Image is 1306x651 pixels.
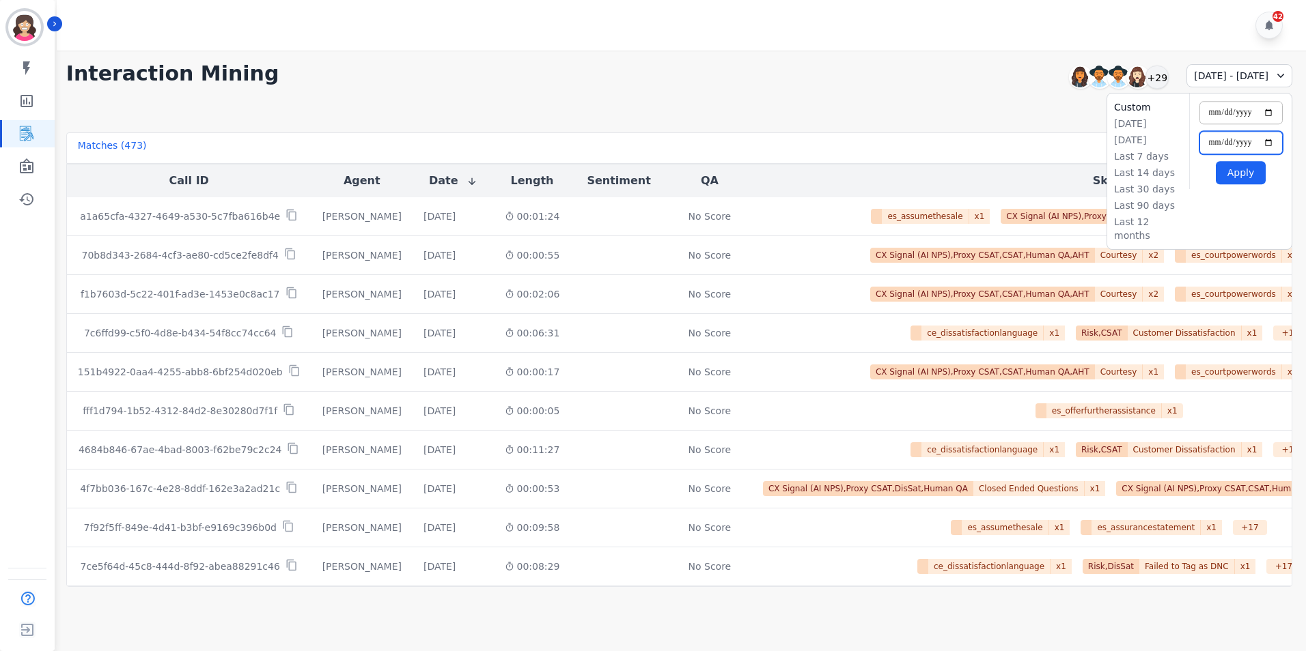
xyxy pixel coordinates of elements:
div: + 17 [1233,520,1267,535]
div: No Score [689,326,732,340]
p: 7c6ffd99-c5f0-4d8e-b434-54f8cc74cc64 [84,326,277,340]
div: [DATE] [423,482,456,495]
span: es_courtpowerwords [1186,364,1282,379]
div: +29 [1145,66,1169,89]
button: Length [510,173,553,189]
p: f1b7603d-5c22-401f-ad3e-1453e0c8ac17 [81,287,280,301]
div: 42 [1273,11,1283,22]
span: es_assumethesale [962,520,1048,535]
div: 00:00:05 [505,404,560,418]
div: 00:01:24 [505,209,560,223]
div: No Score [689,209,732,223]
div: 00:00:55 [505,248,560,262]
div: No Score [689,482,732,495]
span: x 1 [1162,403,1183,418]
span: ce_dissatisfactionlanguage [921,325,1044,341]
span: Risk,CSAT [1076,442,1128,457]
span: x 1 [1242,325,1263,341]
span: x 1 [1051,559,1072,574]
p: 7f92f5ff-849e-4d41-b3bf-e9169c396b0d [83,521,276,534]
span: CX Signal (AI NPS),Proxy CSAT,DisSat,Human QA [763,481,973,496]
button: Sentiment [587,173,650,189]
div: 00:09:58 [505,521,560,534]
div: [PERSON_NAME] [322,521,402,534]
span: x 1 [1143,364,1164,379]
li: Custom [1114,100,1182,114]
span: x 1 [1044,325,1065,341]
div: [DATE] [423,209,456,223]
p: 4684b846-67ae-4bad-8003-f62be79c2c24 [79,443,282,457]
div: [DATE] [423,365,456,379]
span: Risk,CSAT [1076,325,1128,341]
span: Customer Dissatisfaction [1128,442,1242,457]
span: x 1 [1044,442,1065,457]
span: x 1 [1282,364,1303,379]
span: x 1 [1085,481,1106,496]
div: 00:02:06 [505,287,560,301]
div: [PERSON_NAME] [322,248,402,262]
li: [DATE] [1114,117,1182,130]
div: No Score [689,365,732,379]
span: x 1 [969,209,990,224]
span: es_assumethesale [882,209,969,224]
div: [DATE] [423,521,456,534]
button: Apply [1216,161,1266,184]
button: Date [429,173,477,189]
span: es_assurancestatement [1092,520,1201,535]
span: x 1 [1201,520,1222,535]
li: [DATE] [1114,133,1182,147]
div: [PERSON_NAME] [322,365,402,379]
span: x 1 [1242,442,1263,457]
div: 00:06:31 [505,326,560,340]
p: fff1d794-1b52-4312-84d2-8e30280d7f1f [83,404,277,418]
span: Courtesy [1095,364,1143,379]
div: [DATE] [423,287,456,301]
div: [DATE] [423,326,456,340]
div: [PERSON_NAME] [322,443,402,457]
div: [PERSON_NAME] [322,209,402,223]
span: x 3 [1282,287,1303,302]
div: [DATE] [423,248,456,262]
span: Courtesy [1095,248,1143,263]
div: No Score [689,248,732,262]
div: + 17 [1266,559,1301,574]
div: [PERSON_NAME] [322,287,402,301]
button: Call ID [169,173,209,189]
span: x 2 [1143,287,1164,302]
span: x 1 [1049,520,1070,535]
div: 00:11:27 [505,443,560,457]
div: [PERSON_NAME] [322,482,402,495]
div: [DATE] [423,560,456,573]
span: CX Signal (AI NPS),Proxy CSAT,CSAT,DisSat,Human QA [1001,209,1235,224]
div: No Score [689,521,732,534]
p: 70b8d343-2684-4cf3-ae80-cd5ce2fe8df4 [82,248,279,262]
span: ce_dissatisfactionlanguage [921,442,1044,457]
p: 7ce5f64d-45c8-444d-8f92-abea88291c46 [81,560,280,573]
li: Last 30 days [1114,182,1182,196]
span: Closed Ended Questions [973,481,1085,496]
span: CX Signal (AI NPS),Proxy CSAT,CSAT,Human QA,AHT [870,248,1095,263]
button: Skills [1093,173,1126,189]
span: CX Signal (AI NPS),Proxy CSAT,CSAT,Human QA,AHT [870,364,1095,379]
li: Last 14 days [1114,166,1182,179]
li: Last 12 months [1114,215,1182,242]
div: [PERSON_NAME] [322,404,402,418]
div: [DATE] [423,443,456,457]
div: No Score [689,287,732,301]
span: es_offerfurtherassistance [1046,403,1162,418]
h1: Interaction Mining [66,61,279,86]
span: x 1 [1235,559,1256,574]
span: x 2 [1143,248,1164,263]
span: Customer Dissatisfaction [1128,325,1242,341]
p: 4f7bb036-167c-4e28-8ddf-162e3a2ad21c [80,482,280,495]
p: 151b4922-0aa4-4255-abb8-6bf254d020eb [78,365,283,379]
div: Matches ( 473 ) [78,139,147,158]
span: Risk,DisSat [1083,559,1139,574]
span: CX Signal (AI NPS),Proxy CSAT,CSAT,Human QA,AHT [870,287,1095,302]
div: [PERSON_NAME] [322,560,402,573]
li: Last 90 days [1114,199,1182,212]
div: No Score [689,404,732,418]
div: 00:08:29 [505,560,560,573]
div: 00:00:17 [505,365,560,379]
li: Last 7 days [1114,149,1182,163]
